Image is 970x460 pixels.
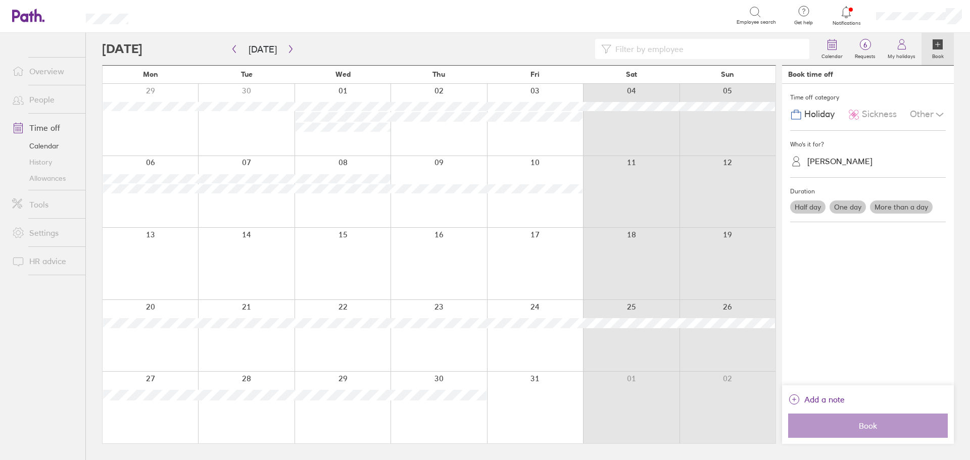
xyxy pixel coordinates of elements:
[830,20,863,26] span: Notifications
[241,70,253,78] span: Tue
[737,19,776,25] span: Employee search
[882,33,922,65] a: My holidays
[626,70,637,78] span: Sat
[790,184,946,199] div: Duration
[910,105,946,124] div: Other
[4,138,85,154] a: Calendar
[795,421,941,430] span: Book
[804,391,845,407] span: Add a note
[4,89,85,110] a: People
[926,50,950,60] label: Book
[4,61,85,81] a: Overview
[335,70,351,78] span: Wed
[815,33,849,65] a: Calendar
[721,70,734,78] span: Sun
[240,41,285,58] button: [DATE]
[830,200,866,214] label: One day
[790,137,946,152] div: Who's it for?
[882,50,922,60] label: My holidays
[4,170,85,186] a: Allowances
[815,50,849,60] label: Calendar
[790,90,946,105] div: Time off category
[4,154,85,170] a: History
[849,41,882,49] span: 6
[611,39,803,59] input: Filter by employee
[790,200,826,214] label: Half day
[849,33,882,65] a: 6Requests
[156,11,181,20] div: Search
[4,118,85,138] a: Time off
[804,109,835,120] span: Holiday
[143,70,158,78] span: Mon
[4,194,85,215] a: Tools
[4,223,85,243] a: Settings
[787,20,820,26] span: Get help
[849,50,882,60] label: Requests
[530,70,540,78] span: Fri
[870,200,933,214] label: More than a day
[788,70,833,78] div: Book time off
[432,70,445,78] span: Thu
[788,414,948,438] button: Book
[922,33,954,65] a: Book
[830,5,863,26] a: Notifications
[4,251,85,271] a: HR advice
[788,391,845,407] button: Add a note
[807,157,872,166] div: [PERSON_NAME]
[862,109,897,120] span: Sickness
